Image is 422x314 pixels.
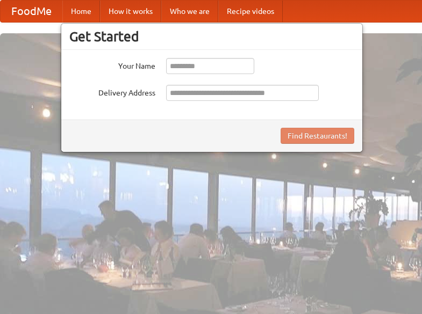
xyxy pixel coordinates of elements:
[69,85,155,98] label: Delivery Address
[69,28,354,45] h3: Get Started
[1,1,62,22] a: FoodMe
[218,1,283,22] a: Recipe videos
[100,1,161,22] a: How it works
[161,1,218,22] a: Who we are
[69,58,155,71] label: Your Name
[62,1,100,22] a: Home
[281,128,354,144] button: Find Restaurants!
